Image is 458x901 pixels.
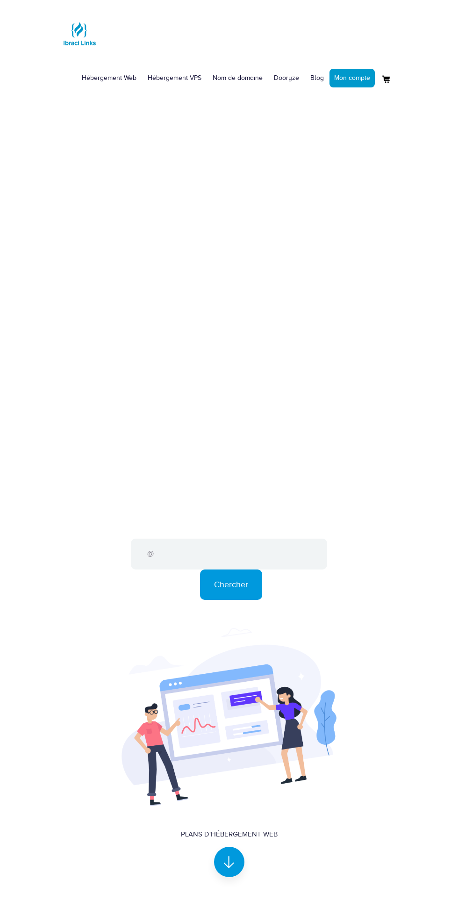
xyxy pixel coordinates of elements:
[181,829,278,839] div: Plans d'hébergement Web
[268,64,305,92] a: Dooryze
[142,64,207,92] a: Hébergement VPS
[61,7,98,52] a: Logo Ibraci Links
[207,64,268,92] a: Nom de domaine
[305,64,329,92] a: Blog
[76,64,142,92] a: Hébergement Web
[329,69,375,87] a: Mon compte
[200,569,262,600] input: Chercher
[61,15,98,52] img: Logo Ibraci Links
[131,539,327,569] input: Ex : ibracilinks.com
[181,829,278,870] a: Plans d'hébergement Web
